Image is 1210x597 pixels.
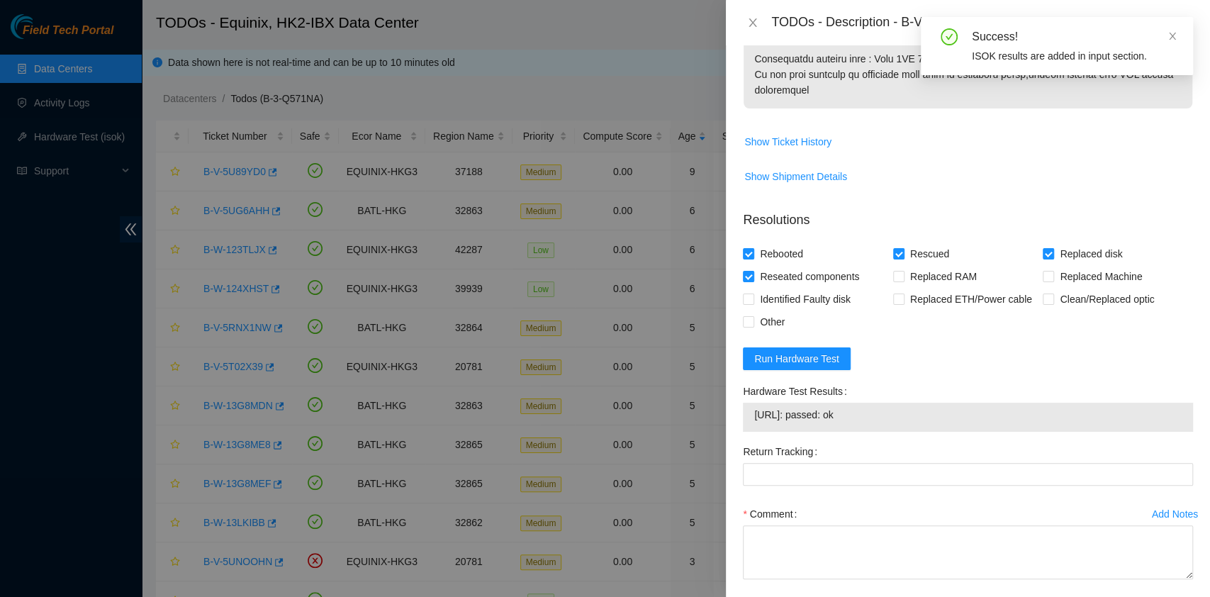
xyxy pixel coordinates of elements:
[754,265,865,288] span: Reseated components
[904,242,955,265] span: Rescued
[1054,288,1160,311] span: Clean/Replaced optic
[743,380,852,403] label: Hardware Test Results
[1151,503,1199,525] button: Add Notes
[972,28,1176,45] div: Success!
[1167,31,1177,41] span: close
[941,28,958,45] span: check-circle
[743,525,1193,579] textarea: Comment
[744,134,831,150] span: Show Ticket History
[904,288,1038,311] span: Replaced ETH/Power cable
[754,311,790,333] span: Other
[743,440,823,463] label: Return Tracking
[1152,509,1198,519] div: Add Notes
[743,463,1193,486] input: Return Tracking
[743,199,1193,230] p: Resolutions
[743,347,851,370] button: Run Hardware Test
[904,265,982,288] span: Replaced RAM
[744,130,832,153] button: Show Ticket History
[744,165,848,188] button: Show Shipment Details
[972,48,1176,64] div: ISOK results are added in input section.
[744,169,847,184] span: Show Shipment Details
[754,288,856,311] span: Identified Faulty disk
[747,17,758,28] span: close
[1054,242,1128,265] span: Replaced disk
[743,503,802,525] label: Comment
[754,407,1182,423] span: [URL]: passed: ok
[754,351,839,367] span: Run Hardware Test
[771,11,1193,34] div: TODOs - Description - B-V-5U89YD0
[754,242,809,265] span: Rebooted
[1054,265,1148,288] span: Replaced Machine
[743,16,763,30] button: Close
